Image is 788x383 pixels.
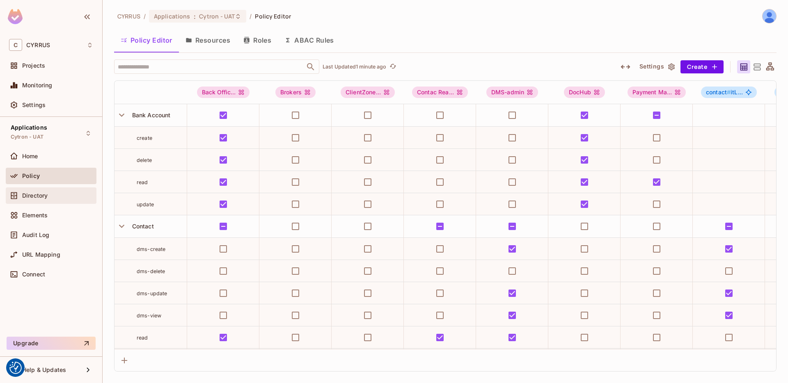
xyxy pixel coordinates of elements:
p: Last Updated 1 minute ago [323,64,387,70]
div: Back Offic... [197,87,250,98]
button: Settings [636,60,677,73]
span: Audit Log [22,232,49,238]
img: Revisit consent button [9,362,22,374]
span: contact [706,89,731,96]
button: Resources [179,30,237,50]
div: Payment Ma... [628,87,686,98]
span: Home [22,153,38,160]
span: # [727,89,731,96]
img: SReyMgAAAABJRU5ErkJggg== [8,9,23,24]
span: C [9,39,22,51]
button: Consent Preferences [9,362,22,374]
span: URL Mapping [22,251,60,258]
span: contact#itLicensed [701,87,757,98]
span: Contac Reader [412,87,468,98]
span: delete [137,157,152,163]
div: Contac Rea... [412,87,468,98]
span: Settings [22,102,46,108]
span: Help & Updates [22,367,66,373]
span: Applications [11,124,47,131]
span: ClientZone [341,87,395,98]
span: Contact [129,223,154,230]
button: ABAC Rules [278,30,341,50]
span: Workspace: CYRRUS [26,42,50,48]
span: Elements [22,212,48,219]
span: Bank Account [129,112,171,119]
div: DMS-admin [486,87,538,98]
span: read [137,335,148,341]
span: update [137,201,154,207]
span: read [137,179,148,185]
span: Click to refresh data [387,62,398,72]
span: Connect [22,271,45,278]
button: Upgrade [7,337,96,350]
div: Brokers [275,87,316,98]
li: / [250,12,252,20]
span: refresh [389,63,396,71]
span: Projects [22,62,45,69]
span: dms-update [137,290,167,296]
span: Policy Editor [255,12,291,20]
button: Roles [237,30,278,50]
span: create [137,135,152,141]
span: Applications [154,12,190,20]
span: Directory [22,192,48,199]
span: dms-create [137,246,166,252]
span: : [193,13,196,20]
button: refresh [388,62,398,72]
button: Policy Editor [114,30,179,50]
button: Create [680,60,724,73]
span: dms-view [137,312,161,319]
span: Monitoring [22,82,53,89]
button: Open [305,61,316,73]
span: Payment Manager [628,87,686,98]
img: Antonín Lavička [763,9,776,23]
span: Cytron - UAT [11,134,44,140]
span: Cytron - UAT [199,12,235,20]
span: Back Office Specialist [197,87,250,98]
span: itL... [706,89,743,96]
span: the active workspace [117,12,140,20]
div: DocHub [564,87,605,98]
li: / [144,12,146,20]
span: dms-delete [137,268,165,274]
div: ClientZone... [341,87,395,98]
span: Policy [22,173,40,179]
